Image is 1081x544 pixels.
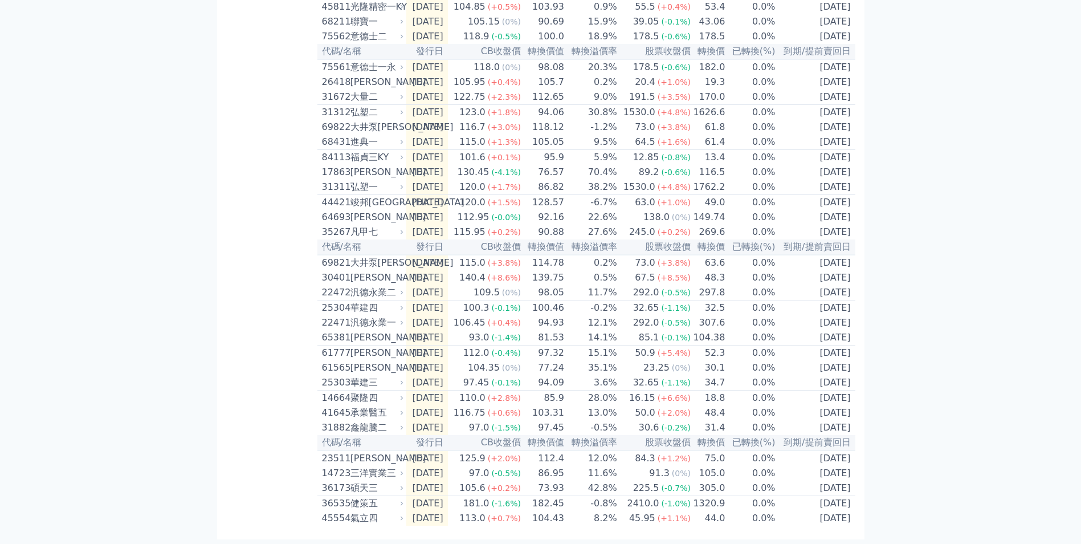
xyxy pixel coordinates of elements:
div: 100.3 [461,301,492,315]
td: [DATE] [406,330,448,346]
td: 22.6% [565,210,618,225]
span: (0%) [502,288,521,297]
td: 19.3 [691,75,725,90]
td: 118.12 [521,120,565,135]
span: (-0.6%) [661,32,691,41]
td: 0.0% [725,29,776,44]
div: 85.1 [637,331,662,344]
div: 意德士一永 [350,60,402,74]
div: 汎德永業二 [350,286,402,299]
div: 118.9 [461,30,492,43]
td: [DATE] [406,375,448,391]
td: [DATE] [776,360,855,375]
span: (+0.1%) [488,153,521,162]
td: [DATE] [406,180,448,195]
td: -1.2% [565,120,618,135]
td: [DATE] [776,180,855,195]
div: 120.0 [457,196,488,209]
td: 34.7 [691,375,725,391]
td: 0.0% [725,346,776,361]
span: (+3.8%) [658,123,691,132]
div: 1530.0 [621,180,658,194]
td: [DATE] [776,255,855,270]
th: 轉換溢價率 [565,239,618,255]
td: 15.9% [565,14,618,29]
td: 94.06 [521,105,565,120]
td: [DATE] [406,165,448,180]
span: (+3.8%) [658,258,691,267]
div: 75562 [322,30,348,43]
div: 61777 [322,346,348,360]
td: 104.38 [691,330,725,346]
td: 307.6 [691,315,725,330]
td: 0.0% [725,150,776,165]
th: 股票收盤價 [618,239,691,255]
td: 105.7 [521,75,565,90]
td: 90.69 [521,14,565,29]
td: 149.74 [691,210,725,225]
td: 128.57 [521,195,565,210]
td: 269.6 [691,225,725,239]
div: 32.65 [631,376,662,389]
td: 112.65 [521,90,565,105]
td: 0.0% [725,120,776,135]
div: 30401 [322,271,348,285]
td: 95.9 [521,150,565,165]
td: [DATE] [776,120,855,135]
div: 68431 [322,135,348,149]
th: 轉換價 [691,44,725,59]
td: 92.16 [521,210,565,225]
span: (-0.0%) [491,213,521,222]
td: [DATE] [776,285,855,301]
div: 25304 [322,301,348,315]
td: [DATE] [776,165,855,180]
td: [DATE] [406,225,448,239]
td: 100.0 [521,29,565,44]
th: 已轉換(%) [725,239,776,255]
div: 101.6 [457,151,488,164]
div: 123.0 [457,105,488,119]
td: 0.0% [725,270,776,285]
td: 35.1% [565,360,618,375]
td: [DATE] [776,75,855,90]
td: [DATE] [406,59,448,75]
td: [DATE] [776,59,855,75]
div: 120.0 [457,180,488,194]
span: (+0.2%) [488,228,521,237]
td: 43.06 [691,14,725,29]
td: 94.09 [521,375,565,391]
td: 98.05 [521,285,565,301]
td: [DATE] [776,150,855,165]
td: 38.2% [565,180,618,195]
td: [DATE] [406,270,448,285]
div: 292.0 [631,316,662,330]
div: [PERSON_NAME] [350,210,402,224]
td: 61.8 [691,120,725,135]
td: 0.0% [725,165,776,180]
th: 轉換價值 [521,239,565,255]
td: 30.1 [691,360,725,375]
div: 22472 [322,286,348,299]
span: (+3.5%) [658,92,691,102]
td: [DATE] [776,346,855,361]
div: 35267 [322,225,348,239]
td: 0.0% [725,135,776,150]
span: (-0.5%) [661,288,691,297]
td: 0.0% [725,330,776,346]
div: 116.7 [457,120,488,134]
div: 39.05 [631,15,662,29]
div: 大井泵[PERSON_NAME] [350,120,402,134]
div: 97.45 [461,376,492,389]
div: 109.5 [471,286,502,299]
span: (-0.1%) [661,17,691,26]
span: (-4.1%) [491,168,521,177]
th: 轉換溢價率 [565,44,618,59]
div: 178.5 [631,30,662,43]
div: 89.2 [637,165,662,179]
div: 105.95 [451,75,488,89]
td: -6.7% [565,195,618,210]
th: CB收盤價 [448,239,521,255]
td: 9.5% [565,135,618,150]
span: (0%) [502,17,521,26]
td: 0.0% [725,285,776,301]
